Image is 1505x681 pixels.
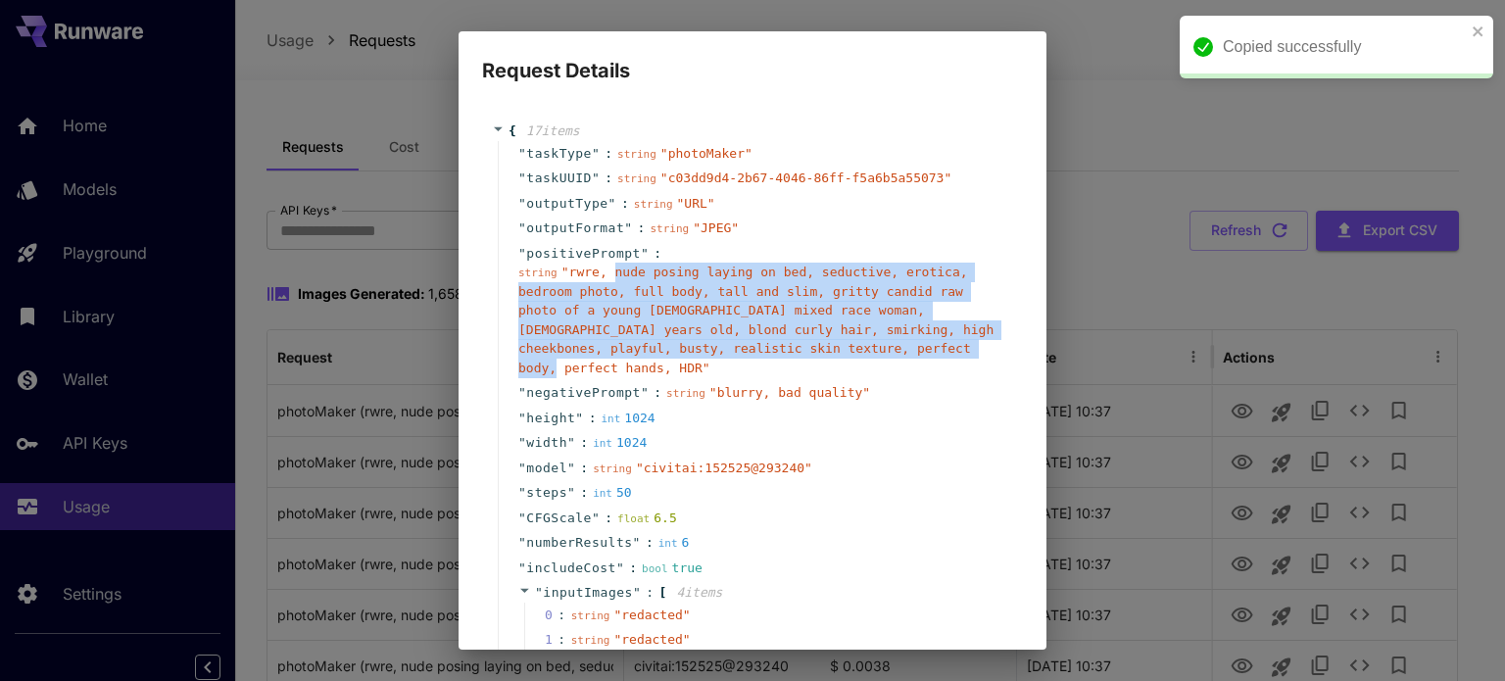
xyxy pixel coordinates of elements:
[526,144,592,164] span: taskType
[677,196,715,211] span: " URL "
[518,411,526,425] span: "
[616,560,624,575] span: "
[709,385,870,400] span: " blurry, bad quality "
[676,585,722,600] span: 4 item s
[593,437,612,450] span: int
[654,244,661,264] span: :
[658,537,678,550] span: int
[641,385,649,400] span: "
[535,585,543,600] span: "
[638,219,646,238] span: :
[545,630,571,650] span: 1
[518,560,526,575] span: "
[605,169,612,188] span: :
[518,267,558,279] span: string
[526,383,641,403] span: negativePrompt
[592,511,600,525] span: "
[518,196,526,211] span: "
[567,461,575,475] span: "
[634,198,673,211] span: string
[518,461,526,475] span: "
[666,387,705,400] span: string
[518,435,526,450] span: "
[593,483,632,503] div: 50
[601,413,620,425] span: int
[636,461,812,475] span: " civitai:152525@293240 "
[641,246,649,261] span: "
[654,383,661,403] span: :
[660,146,752,161] span: " photoMaker "
[617,509,677,528] div: 6.5
[642,562,668,575] span: bool
[526,219,624,238] span: outputFormat
[526,459,567,478] span: model
[629,559,637,578] span: :
[459,31,1046,86] h2: Request Details
[608,196,616,211] span: "
[518,170,526,185] span: "
[593,487,612,500] span: int
[593,433,647,453] div: 1024
[526,244,641,264] span: positivePrompt
[593,462,632,475] span: string
[580,433,588,453] span: :
[518,511,526,525] span: "
[526,433,567,453] span: width
[558,630,565,650] div: :
[509,122,516,141] span: {
[624,220,632,235] span: "
[580,459,588,478] span: :
[613,632,690,647] span: " redacted "
[518,385,526,400] span: "
[605,144,612,164] span: :
[650,222,689,235] span: string
[1472,24,1485,39] button: close
[1223,35,1466,59] div: Copied successfully
[567,435,575,450] span: "
[518,265,994,375] span: " rwre, nude posing laying on bed, seductive, erotica, bedroom photo, full body, tall and slim, g...
[526,409,575,428] span: height
[571,634,610,647] span: string
[567,485,575,500] span: "
[518,485,526,500] span: "
[526,509,592,528] span: CFGScale
[526,483,567,503] span: steps
[633,535,641,550] span: "
[646,583,654,603] span: :
[518,535,526,550] span: "
[589,409,597,428] span: :
[545,606,571,625] span: 0
[518,246,526,261] span: "
[659,583,667,603] span: [
[592,170,600,185] span: "
[621,194,629,214] span: :
[526,194,607,214] span: outputType
[580,483,588,503] span: :
[592,146,600,161] span: "
[693,220,739,235] span: " JPEG "
[660,170,951,185] span: " c03dd9d4-2b67-4046-86ff-f5a6b5a55073 "
[526,123,580,138] span: 17 item s
[658,533,690,553] div: 6
[571,609,610,622] span: string
[617,512,650,525] span: float
[575,411,583,425] span: "
[646,533,654,553] span: :
[518,220,526,235] span: "
[558,606,565,625] div: :
[617,172,656,185] span: string
[642,559,703,578] div: true
[518,146,526,161] span: "
[526,169,592,188] span: taskUUID
[526,533,632,553] span: numberResults
[543,585,633,600] span: inputImages
[605,509,612,528] span: :
[613,608,690,622] span: " redacted "
[526,559,616,578] span: includeCost
[617,148,656,161] span: string
[633,585,641,600] span: "
[601,409,655,428] div: 1024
